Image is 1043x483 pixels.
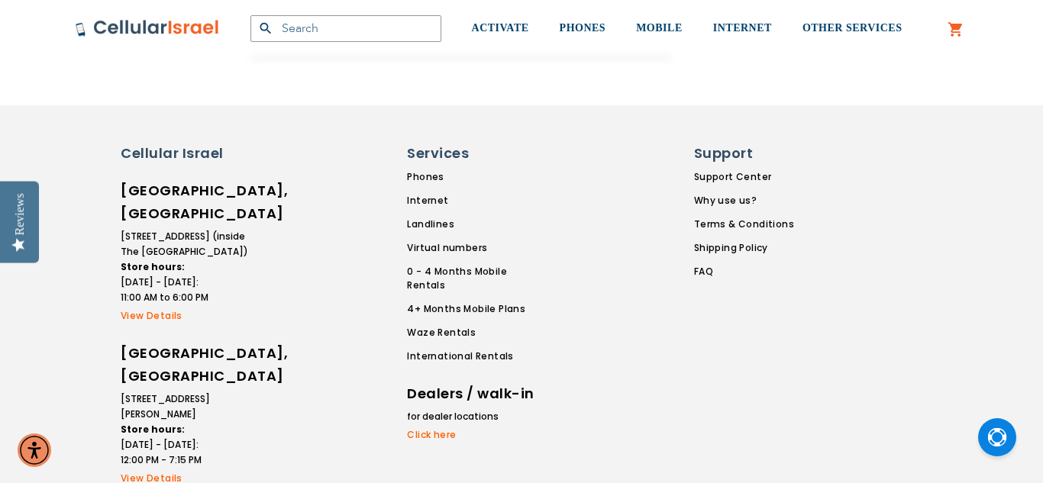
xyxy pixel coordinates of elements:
[636,22,683,34] span: MOBILE
[713,22,772,34] span: INTERNET
[560,22,606,34] span: PHONES
[121,423,185,436] strong: Store hours:
[407,241,546,255] a: Virtual numbers
[407,194,546,208] a: Internet
[121,391,250,468] li: [STREET_ADDRESS][PERSON_NAME] [DATE] - [DATE]: 12:00 PM - 7:15 PM
[18,433,51,467] div: Accessibility Menu
[694,241,794,255] a: Shipping Policy
[121,179,250,225] h6: [GEOGRAPHIC_DATA], [GEOGRAPHIC_DATA]
[407,349,546,363] a: International Rentals
[121,143,250,163] h6: Cellular Israel
[407,170,546,184] a: Phones
[407,326,546,340] a: Waze Rentals
[250,15,441,42] input: Search
[121,229,250,305] li: [STREET_ADDRESS] (inside The [GEOGRAPHIC_DATA]) [DATE] - [DATE]: 11:00 AM to 6:00 PM
[407,302,546,316] a: 4+ Months Mobile Plans
[75,19,220,37] img: Cellular Israel Logo
[694,194,794,208] a: Why use us?
[407,143,537,163] h6: Services
[121,342,250,388] h6: [GEOGRAPHIC_DATA], [GEOGRAPHIC_DATA]
[407,382,537,405] h6: Dealers / walk-in
[13,193,27,235] div: Reviews
[407,265,546,292] a: 0 - 4 Months Mobile Rentals
[407,428,537,442] a: Click here
[802,22,903,34] span: OTHER SERVICES
[694,217,794,231] a: Terms & Conditions
[407,217,546,231] a: Landlines
[121,309,250,323] a: View Details
[694,265,794,279] a: FAQ
[694,170,794,184] a: Support Center
[694,143,785,163] h6: Support
[121,260,185,273] strong: Store hours:
[407,409,537,424] li: for dealer locations
[472,22,529,34] span: ACTIVATE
